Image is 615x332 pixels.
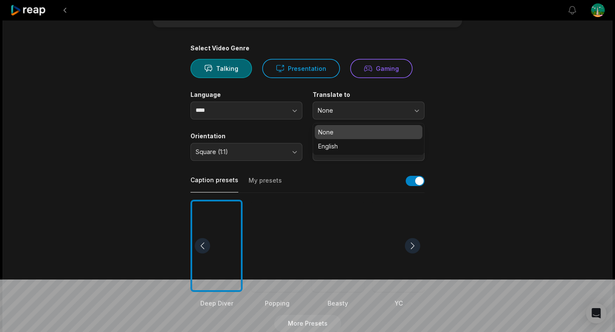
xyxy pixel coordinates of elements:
[196,148,285,156] span: Square (1:1)
[190,59,252,78] button: Talking
[313,102,425,119] button: None
[350,59,413,78] button: Gaming
[249,176,282,192] button: My presets
[318,142,419,151] p: English
[312,299,364,308] div: Beasty
[190,91,302,99] label: Language
[251,299,303,308] div: Popping
[372,299,425,308] div: YC
[190,132,302,140] label: Orientation
[313,91,425,99] label: Translate to
[190,143,302,161] button: Square (1:1)
[190,176,238,192] button: Caption presets
[318,128,419,137] p: None
[586,303,606,323] div: Open Intercom Messenger
[190,44,425,52] div: Select Video Genre
[190,299,243,308] div: Deep Diver
[313,123,425,155] div: None
[262,59,340,78] button: Presentation
[318,107,407,114] span: None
